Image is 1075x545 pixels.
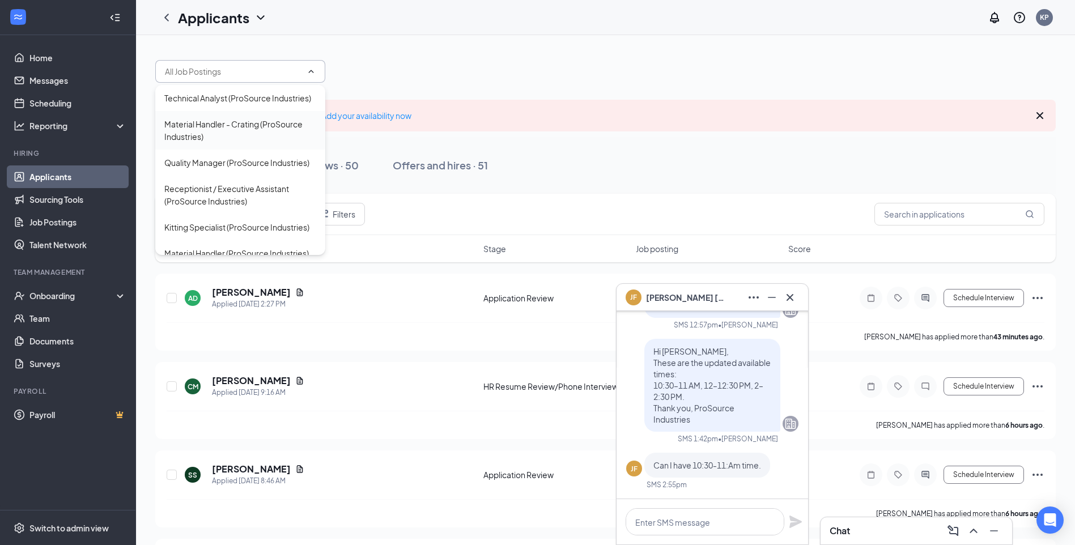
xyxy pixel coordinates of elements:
a: Sourcing Tools [29,188,126,211]
svg: Note [864,293,878,303]
span: Hi [PERSON_NAME], These are the updated available times: 10:30–11 AM, 12–12:30 PM, 2–2:30 PM. Tha... [653,346,771,424]
button: ChevronUp [964,522,983,540]
svg: ChatInactive [919,382,932,391]
svg: Minimize [765,291,779,304]
button: Minimize [985,522,1003,540]
svg: Ellipses [1031,380,1044,393]
svg: ComposeMessage [946,524,960,538]
button: Schedule Interview [944,377,1024,395]
svg: Ellipses [1031,468,1044,482]
svg: Company [784,417,797,431]
div: Kitting Specialist (ProSource Industries) [164,221,309,233]
a: Talent Network [29,233,126,256]
div: JF [631,464,638,474]
div: Applied [DATE] 2:27 PM [212,299,304,310]
svg: ChevronDown [254,11,267,24]
a: Messages [29,69,126,92]
svg: Cross [1033,109,1047,122]
svg: WorkstreamLogo [12,11,24,23]
div: Applied [DATE] 8:46 AM [212,475,304,487]
button: Filter Filters [307,203,365,225]
svg: ChevronLeft [160,11,173,24]
p: [PERSON_NAME] has applied more than . [876,420,1044,430]
svg: Notifications [988,11,1001,24]
div: Reporting [29,120,127,131]
button: ComposeMessage [944,522,962,540]
svg: Tag [891,382,905,391]
a: Home [29,46,126,69]
svg: ActiveChat [919,470,932,479]
b: 6 hours ago [1005,509,1043,518]
svg: Ellipses [1031,291,1044,305]
div: Offers and hires · 51 [393,158,488,172]
span: • [PERSON_NAME] [718,320,778,330]
h5: [PERSON_NAME] [212,374,291,387]
svg: Ellipses [747,291,760,304]
svg: Cross [783,291,797,304]
button: Minimize [763,288,781,306]
div: Hiring [14,148,124,158]
h1: Applicants [178,8,249,27]
div: HR Resume Review/Phone Interview [483,381,629,392]
div: Onboarding [29,290,117,301]
svg: Settings [14,522,25,534]
div: Application Review [483,292,629,304]
svg: Tag [891,470,905,479]
div: Switch to admin view [29,522,109,534]
div: Quality Manager (ProSource Industries) [164,156,309,169]
h3: Chat [830,525,850,537]
div: Team Management [14,267,124,277]
div: SMS 2:55pm [647,480,687,489]
svg: ChevronUp [307,67,316,76]
p: [PERSON_NAME] has applied more than . [864,332,1044,342]
a: Documents [29,330,126,352]
svg: Collapse [109,12,121,23]
div: Payroll [14,386,124,396]
svg: MagnifyingGlass [1025,210,1034,219]
div: Open Intercom Messenger [1036,506,1064,534]
span: Stage [483,243,506,254]
a: Scheduling [29,92,126,114]
a: Job Postings [29,211,126,233]
div: Receptionist / Executive Assistant (ProSource Industries) [164,182,316,207]
b: 43 minutes ago [993,333,1043,341]
button: Ellipses [745,288,763,306]
div: AD [188,293,198,303]
svg: Plane [789,515,802,529]
svg: Tag [891,293,905,303]
div: SMS 12:57pm [674,320,718,330]
button: Schedule Interview [944,466,1024,484]
svg: ActiveChat [919,293,932,303]
span: [PERSON_NAME] [PERSON_NAME] [646,291,725,304]
svg: Document [295,376,304,385]
h5: [PERSON_NAME] [212,463,291,475]
svg: Minimize [987,524,1001,538]
a: Team [29,307,126,330]
span: • [PERSON_NAME] [718,434,778,444]
a: PayrollCrown [29,403,126,426]
b: 6 hours ago [1005,421,1043,429]
svg: Note [864,382,878,391]
div: Applied [DATE] 9:16 AM [212,387,304,398]
a: Surveys [29,352,126,375]
a: Add your availability now [321,110,411,121]
div: SS [188,470,197,480]
svg: ChevronUp [967,524,980,538]
span: Job posting [636,243,678,254]
div: CM [188,382,198,391]
span: Score [788,243,811,254]
a: Applicants [29,165,126,188]
svg: Analysis [14,120,25,131]
button: Schedule Interview [944,289,1024,307]
h5: [PERSON_NAME] [212,286,291,299]
div: KP [1040,12,1049,22]
svg: Document [295,288,304,297]
div: Technical Analyst (ProSource Industries) [164,92,311,104]
svg: Note [864,470,878,479]
svg: Document [295,465,304,474]
div: Material Handler - Crating (ProSource Industries) [164,118,316,143]
p: [PERSON_NAME] has applied more than . [876,509,1044,518]
svg: UserCheck [14,290,25,301]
